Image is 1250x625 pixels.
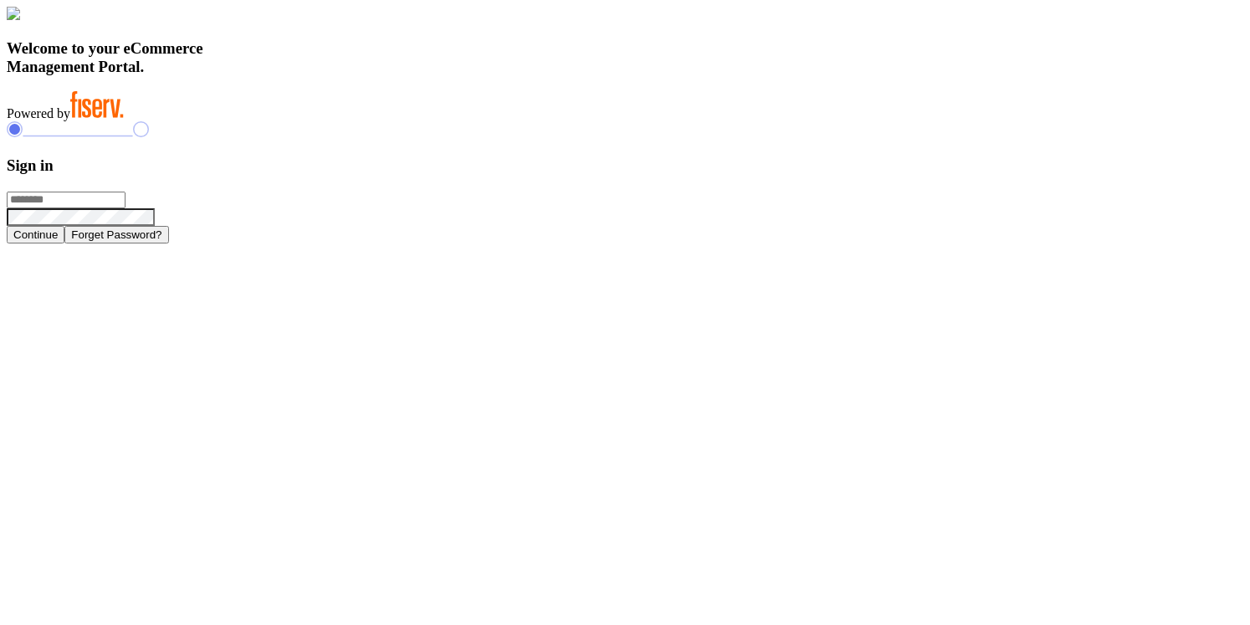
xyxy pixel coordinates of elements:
img: card_Illustration.svg [7,7,20,20]
button: Continue [7,226,64,243]
span: Powered by [7,106,70,120]
h3: Sign in [7,156,1243,175]
button: Forget Password? [64,226,168,243]
h3: Welcome to your eCommerce Management Portal. [7,39,1243,76]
